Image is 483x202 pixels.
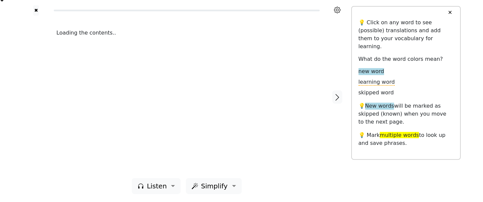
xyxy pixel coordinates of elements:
p: 💡 Mark to look up and save phrases. [359,131,453,147]
span: skipped word [359,89,394,96]
span: Listen [147,181,167,191]
button: ✕ [444,7,456,19]
h6: What do the word colors mean? [359,56,453,62]
div: Loading the contents.. [56,29,317,37]
span: multiple words [380,132,419,138]
p: 💡 Click on any word to see (possible) translations and add them to your vocabulary for learning. [359,19,453,50]
button: ✖ [33,5,39,16]
button: Simplify [186,178,241,194]
button: Listen [132,178,181,194]
span: learning word [359,79,395,86]
span: new word [359,68,384,75]
p: 💡 will be marked as skipped (known) when you move to the next page. [359,102,453,126]
span: New words [365,103,394,110]
span: Simplify [201,181,227,191]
